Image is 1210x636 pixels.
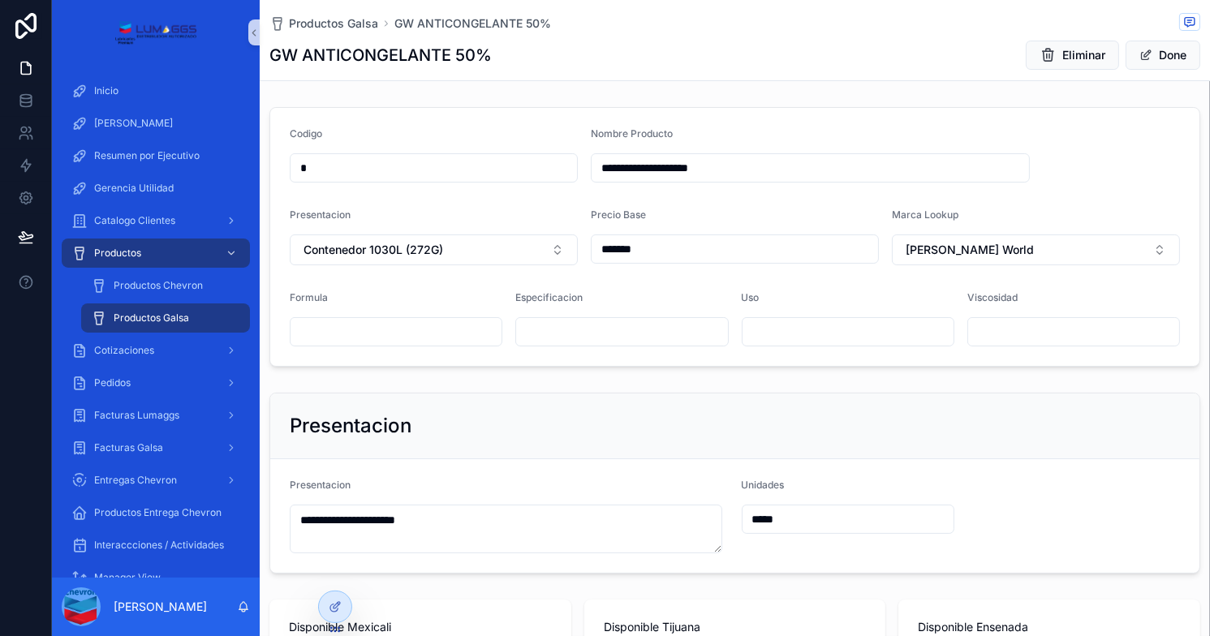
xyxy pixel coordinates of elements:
span: Manager View [94,571,161,584]
span: Facturas Galsa [94,441,163,454]
span: Disponible Tijuana [604,619,867,635]
button: Select Button [290,234,578,265]
span: Productos Chevron [114,279,203,292]
span: Viscosidad [967,291,1018,303]
span: Productos Entrega Chevron [94,506,222,519]
span: Productos Galsa [289,15,378,32]
span: Resumen por Ejecutivo [94,149,200,162]
span: Uso [742,291,760,303]
span: Disponible Mexicali [289,619,552,635]
h1: GW ANTICONGELANTE 50% [269,44,492,67]
span: Facturas Lumaggs [94,409,179,422]
a: Productos [62,238,250,268]
span: Catalogo Clientes [94,214,175,227]
a: Resumen por Ejecutivo [62,141,250,170]
a: Gerencia Utilidad [62,174,250,203]
a: Inicio [62,76,250,105]
a: Cotizaciones [62,336,250,365]
h2: Presentacion [290,413,411,439]
span: Inicio [94,84,118,97]
a: Pedidos [62,368,250,397]
p: [PERSON_NAME] [114,599,207,615]
button: Eliminar [1026,41,1119,70]
a: Interaccciones / Actividades [62,531,250,560]
a: Productos Galsa [81,303,250,333]
a: Facturas Lumaggs [62,401,250,430]
span: Productos Galsa [114,312,189,324]
img: App logo [114,19,196,45]
span: Precio Base [591,208,646,221]
a: Entregas Chevron [62,466,250,495]
span: [PERSON_NAME] World [906,242,1034,258]
span: Gerencia Utilidad [94,182,174,195]
a: Productos Galsa [269,15,378,32]
button: Select Button [892,234,1180,265]
span: Unidades [742,479,785,491]
span: Presentacion [290,208,351,221]
button: Done [1126,41,1200,70]
a: Manager View [62,563,250,592]
div: scrollable content [52,65,260,578]
span: Eliminar [1062,47,1105,63]
span: Marca Lookup [892,208,958,221]
span: Interaccciones / Actividades [94,539,224,552]
span: Cotizaciones [94,344,154,357]
span: Formula [290,291,328,303]
a: Productos Chevron [81,271,250,300]
a: Facturas Galsa [62,433,250,462]
span: [PERSON_NAME] [94,117,173,130]
a: GW ANTICONGELANTE 50% [394,15,551,32]
a: [PERSON_NAME] [62,109,250,138]
span: Presentacion [290,479,351,491]
a: Productos Entrega Chevron [62,498,250,527]
span: Productos [94,247,141,260]
span: Pedidos [94,376,131,389]
span: Entregas Chevron [94,474,177,487]
span: Nombre Producto [591,127,673,140]
span: Especificacion [515,291,583,303]
span: Codigo [290,127,322,140]
span: Contenedor 1030L (272G) [304,242,443,258]
a: Catalogo Clientes [62,206,250,235]
span: Disponible Ensenada [918,619,1181,635]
